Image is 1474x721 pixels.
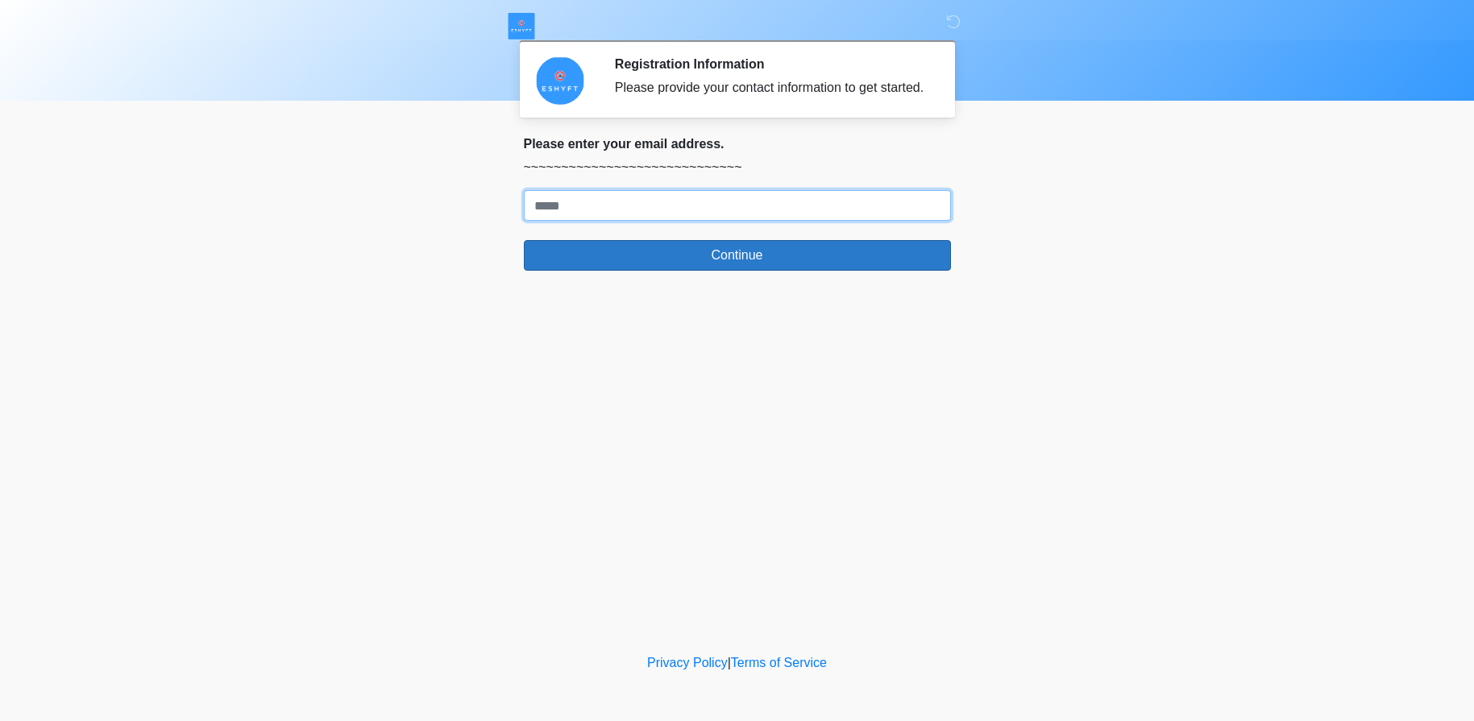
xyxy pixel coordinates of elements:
[524,158,951,177] p: ~~~~~~~~~~~~~~~~~~~~~~~~~~~~~
[728,656,731,669] a: |
[536,56,584,105] img: Agent Avatar
[508,12,535,39] img: ESHYFT Logo
[524,240,951,271] button: Continue
[647,656,728,669] a: Privacy Policy
[615,78,927,97] div: Please provide your contact information to get started.
[524,136,951,151] h2: Please enter your email address.
[731,656,827,669] a: Terms of Service
[615,56,927,72] h2: Registration Information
